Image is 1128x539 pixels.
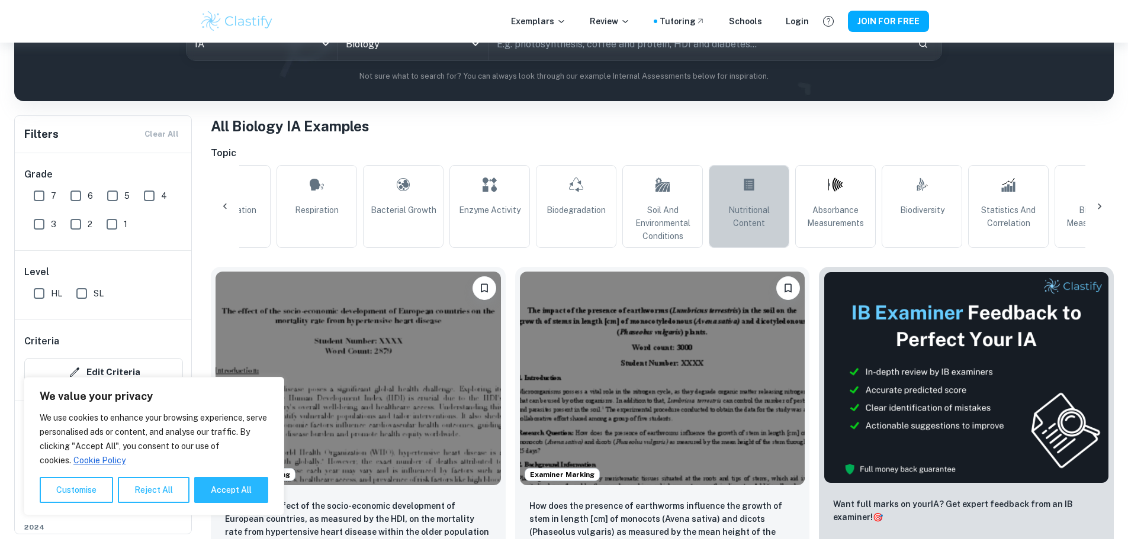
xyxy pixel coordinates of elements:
h6: Level [24,265,183,279]
p: We use cookies to enhance your browsing experience, serve personalised ads or content, and analys... [40,411,268,467]
button: JOIN FOR FREE [848,11,929,32]
div: IA [187,27,337,60]
p: Not sure what to search for? You can always look through our example Internal Assessments below f... [24,70,1104,82]
span: Bacterial Growth [371,204,436,217]
img: Thumbnail [824,272,1109,483]
h1: All Biology IA Examples [211,115,1114,137]
h6: Grade [24,167,183,182]
input: E.g. photosynthesis, coffee and protein, HDI and diabetes... [489,27,908,60]
span: Biodegradation [547,204,606,217]
a: Schools [729,15,762,28]
span: 2 [88,218,92,231]
button: Please log in to bookmark exemplars [776,276,800,300]
span: Absorbance Measurements [801,204,870,230]
button: Please log in to bookmark exemplars [473,276,496,300]
span: 🎯 [873,512,883,522]
p: Review [590,15,630,28]
button: Reject All [118,477,189,503]
span: 6 [88,189,93,202]
span: Biodiversity [900,204,944,217]
span: Examiner Marking [525,469,599,480]
span: 3 [51,218,56,231]
span: SL [94,287,104,300]
img: Clastify logo [200,9,275,33]
span: 2024 [24,522,183,532]
a: Login [786,15,809,28]
span: 1 [124,218,127,231]
p: Exemplars [511,15,566,28]
span: Nutritional Content [714,204,784,230]
a: Cookie Policy [73,455,126,466]
button: Search [913,34,933,54]
span: 5 [124,189,130,202]
span: 4 [161,189,167,202]
span: Statistics and Correlation [973,204,1043,230]
button: Accept All [194,477,268,503]
p: We value your privacy [40,389,268,404]
span: Enzyme Activity [459,204,520,217]
h6: Criteria [24,334,59,348]
h6: Filters [24,126,59,143]
span: Respiration [295,204,339,217]
h6: Topic [211,146,1114,160]
a: Tutoring [660,15,705,28]
button: Open [467,35,484,52]
button: Edit Criteria [24,358,183,386]
button: Customise [40,477,113,503]
img: Biology IA example thumbnail: What is the effect of the socio-economic [216,272,501,485]
img: Biology IA example thumbnail: How does the presence of earthworms infl [520,272,805,485]
div: We value your privacy [24,377,284,515]
p: Want full marks on your IA ? Get expert feedback from an IB examiner! [833,498,1100,524]
span: 7 [51,189,56,202]
button: Help and Feedback [818,11,838,31]
span: HL [51,287,62,300]
span: Soil and Environmental Conditions [628,204,698,243]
